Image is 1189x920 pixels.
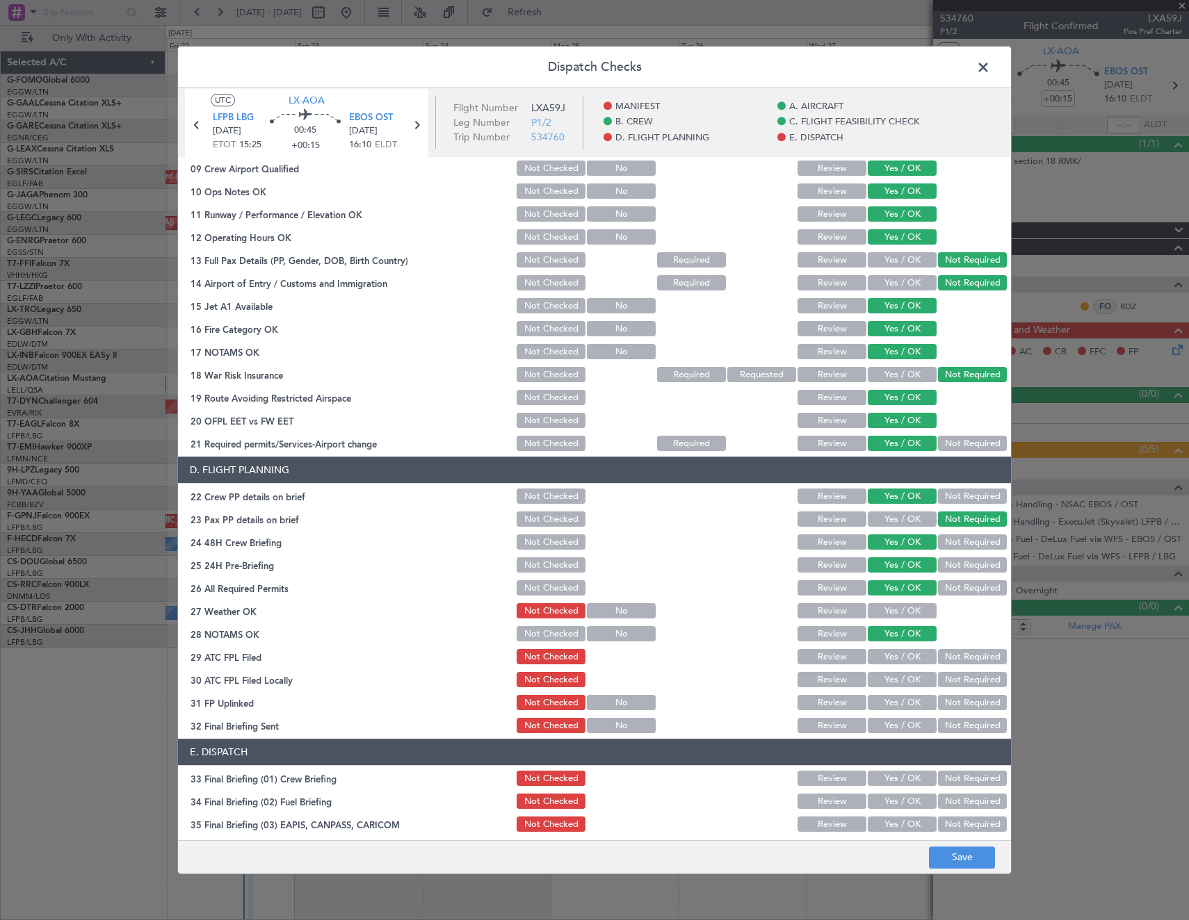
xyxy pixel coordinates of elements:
[178,47,1011,88] header: Dispatch Checks
[868,368,937,383] button: Yes / OK
[938,794,1007,810] button: Not Required
[868,604,937,619] button: Yes / OK
[868,207,937,222] button: Yes / OK
[868,512,937,527] button: Yes / OK
[868,817,937,832] button: Yes / OK
[868,322,937,337] button: Yes / OK
[868,276,937,291] button: Yes / OK
[868,299,937,314] button: Yes / OK
[938,673,1007,688] button: Not Required
[868,413,937,429] button: Yes / OK
[868,436,937,452] button: Yes / OK
[938,436,1007,452] button: Not Required
[938,368,1007,383] button: Not Required
[868,535,937,550] button: Yes / OK
[938,581,1007,596] button: Not Required
[868,253,937,268] button: Yes / OK
[938,650,1007,665] button: Not Required
[938,512,1007,527] button: Not Required
[868,718,937,734] button: Yes / OK
[868,230,937,245] button: Yes / OK
[938,535,1007,550] button: Not Required
[868,771,937,787] button: Yes / OK
[938,696,1007,711] button: Not Required
[868,391,937,406] button: Yes / OK
[868,794,937,810] button: Yes / OK
[868,489,937,504] button: Yes / OK
[868,558,937,573] button: Yes / OK
[868,627,937,642] button: Yes / OK
[868,581,937,596] button: Yes / OK
[938,771,1007,787] button: Not Required
[938,558,1007,573] button: Not Required
[938,489,1007,504] button: Not Required
[938,276,1007,291] button: Not Required
[938,817,1007,832] button: Not Required
[938,253,1007,268] button: Not Required
[868,650,937,665] button: Yes / OK
[868,696,937,711] button: Yes / OK
[868,345,937,360] button: Yes / OK
[868,184,937,199] button: Yes / OK
[868,161,937,176] button: Yes / OK
[929,846,995,869] button: Save
[868,673,937,688] button: Yes / OK
[938,718,1007,734] button: Not Required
